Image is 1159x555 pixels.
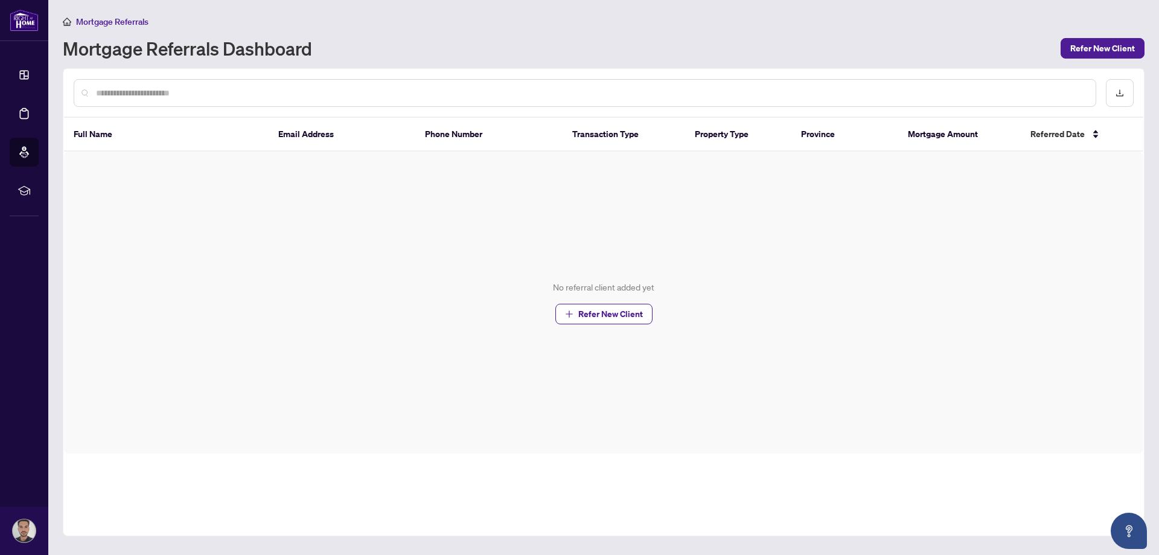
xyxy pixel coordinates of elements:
span: plus [565,310,573,318]
th: Phone Number [415,118,563,152]
button: Refer New Client [555,304,653,324]
th: Transaction Type [563,118,685,152]
span: download [1116,89,1124,97]
h1: Mortgage Referrals Dashboard [63,39,312,58]
div: No referral client added yet [553,281,654,294]
th: Province [791,118,898,152]
img: Profile Icon [13,519,36,542]
span: home [63,18,71,26]
span: Refer New Client [1070,39,1135,58]
button: download [1106,79,1134,107]
button: Refer New Client [1061,38,1145,59]
span: Mortgage Referrals [76,16,148,27]
button: Open asap [1111,513,1147,549]
th: Referred Date [1021,118,1143,152]
span: Refer New Client [578,304,643,324]
img: logo [10,9,39,31]
th: Mortgage Amount [898,118,1021,152]
th: Full Name [64,118,269,152]
th: Email Address [269,118,416,152]
span: Referred Date [1030,127,1085,141]
th: Property Type [685,118,791,152]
